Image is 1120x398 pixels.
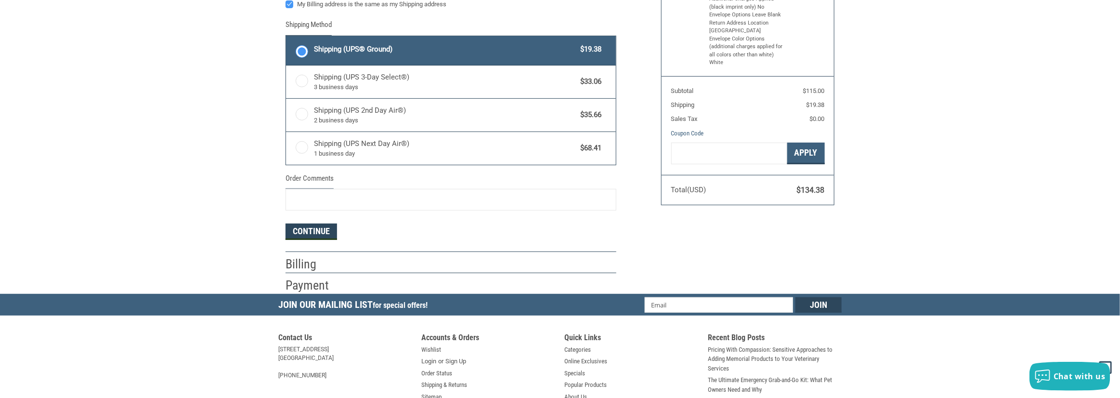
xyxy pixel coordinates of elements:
[421,380,467,390] a: Shipping & Returns
[565,380,607,390] a: Popular Products
[421,357,436,366] a: Login
[314,72,576,92] span: Shipping (UPS 3-Day Select®)
[807,101,825,108] span: $19.38
[671,143,787,164] input: Gift Certificate or Coupon Code
[787,143,825,164] button: Apply
[708,333,842,345] h5: Recent Blog Posts
[709,11,784,19] li: Envelope Options Leave Blank
[314,149,576,159] span: 1 business day
[1054,371,1106,382] span: Chat with us
[671,130,704,137] a: Coupon Code
[565,345,591,355] a: Categories
[314,116,576,125] span: 2 business days
[708,375,842,394] a: The Ultimate Emergency Grab-and-Go Kit: What Pet Owners Need and Why
[709,35,784,67] li: Envelope Color Options (additional charges applied for all colors other than white) White
[576,109,602,120] span: $35.66
[576,76,602,87] span: $33.06
[421,333,555,345] h5: Accounts & Orders
[445,357,466,366] a: Sign Up
[708,345,842,373] a: Pricing With Compassion: Sensitive Approaches to Adding Memorial Products to Your Veterinary Serv...
[810,115,825,122] span: $0.00
[278,345,412,380] address: [STREET_ADDRESS] [GEOGRAPHIC_DATA] [PHONE_NUMBER]
[576,143,602,154] span: $68.41
[709,19,784,35] li: Return Address Location [GEOGRAPHIC_DATA]
[671,186,706,194] span: Total (USD)
[314,44,576,55] span: Shipping (UPS® Ground)
[421,369,452,378] a: Order Status
[803,87,825,94] span: $115.00
[1029,362,1110,391] button: Chat with us
[373,301,428,310] span: for special offers!
[576,44,602,55] span: $19.38
[645,297,794,313] input: Email
[314,138,576,159] span: Shipping (UPS Next Day Air®)
[314,105,576,125] span: Shipping (UPS 2nd Day Air®)
[671,115,698,122] span: Sales Tax
[286,224,337,240] button: Continue
[797,186,825,195] span: $134.38
[671,87,694,94] span: Subtotal
[795,297,842,313] input: Join
[314,82,576,92] span: 3 business days
[286,173,334,189] legend: Order Comments
[421,345,441,355] a: Wishlist
[671,101,695,108] span: Shipping
[286,19,332,35] legend: Shipping Method
[286,0,616,8] label: My Billing address is the same as my Shipping address
[278,333,412,345] h5: Contact Us
[565,357,608,366] a: Online Exclusives
[565,333,699,345] h5: Quick Links
[286,256,342,272] h2: Billing
[565,369,586,378] a: Specials
[286,278,342,293] h2: Payment
[278,294,432,318] h5: Join Our Mailing List
[432,357,449,366] span: or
